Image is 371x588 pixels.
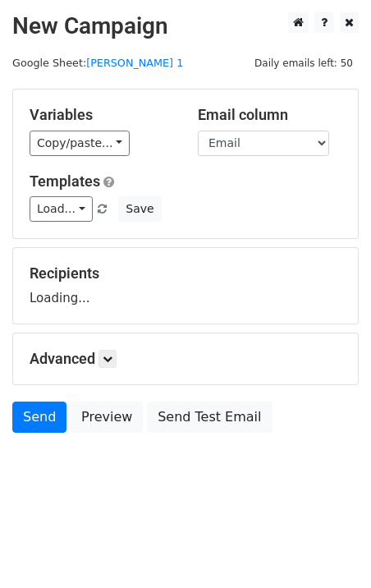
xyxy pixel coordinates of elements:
[249,57,359,69] a: Daily emails left: 50
[118,196,161,222] button: Save
[12,402,66,433] a: Send
[30,350,341,368] h5: Advanced
[71,402,143,433] a: Preview
[30,196,93,222] a: Load...
[30,264,341,283] h5: Recipients
[249,54,359,72] span: Daily emails left: 50
[198,106,341,124] h5: Email column
[30,264,341,307] div: Loading...
[12,57,183,69] small: Google Sheet:
[30,172,100,190] a: Templates
[12,12,359,40] h2: New Campaign
[86,57,183,69] a: [PERSON_NAME] 1
[147,402,272,433] a: Send Test Email
[30,106,173,124] h5: Variables
[30,131,130,156] a: Copy/paste...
